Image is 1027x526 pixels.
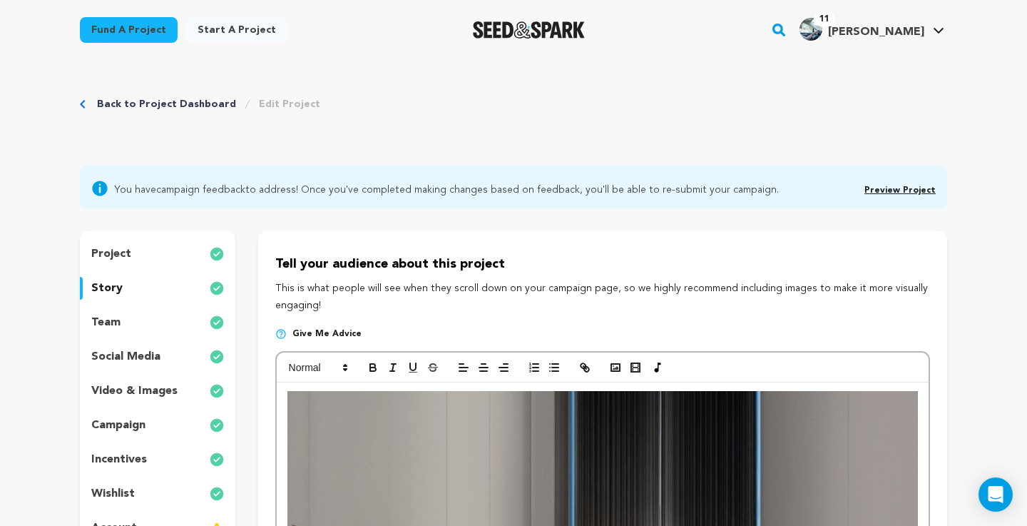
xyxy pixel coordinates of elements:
[91,314,121,331] p: team
[275,280,930,315] p: This is what people will see when they scroll down on your campaign page, so we highly recommend ...
[473,21,585,39] a: Seed&Spark Homepage
[814,12,835,26] span: 11
[97,97,236,111] a: Back to Project Dashboard
[91,485,135,502] p: wishlist
[797,15,947,45] span: Jackson S.'s Profile
[91,451,147,468] p: incentives
[80,448,235,471] button: incentives
[473,21,585,39] img: Seed&Spark Logo Dark Mode
[80,311,235,334] button: team
[91,348,160,365] p: social media
[210,314,224,331] img: check-circle-full.svg
[210,280,224,297] img: check-circle-full.svg
[80,277,235,300] button: story
[80,414,235,437] button: campaign
[979,477,1013,512] div: Open Intercom Messenger
[80,97,320,111] div: Breadcrumb
[797,15,947,41] a: Jackson S.'s Profile
[210,485,224,502] img: check-circle-full.svg
[275,254,930,275] p: Tell your audience about this project
[80,243,235,265] button: project
[80,380,235,403] button: video & images
[210,451,224,468] img: check-circle-full.svg
[186,17,287,43] a: Start a project
[259,97,320,111] a: Edit Project
[91,246,131,263] p: project
[210,348,224,365] img: check-circle-full.svg
[864,186,936,195] a: Preview Project
[210,417,224,434] img: check-circle-full.svg
[210,383,224,400] img: check-circle-full.svg
[80,482,235,505] button: wishlist
[80,345,235,368] button: social media
[80,17,178,43] a: Fund a project
[156,185,245,195] a: campaign feedback
[799,18,924,41] div: Jackson S.'s Profile
[275,328,287,340] img: help-circle.svg
[91,383,178,400] p: video & images
[799,18,822,41] img: a19033a78017868c.jpg
[114,180,779,197] span: You have to address! Once you've completed making changes based on feedback, you'll be able to re...
[91,280,123,297] p: story
[292,328,362,340] span: Give me advice
[210,246,224,263] img: check-circle-full.svg
[91,417,145,434] p: campaign
[828,26,924,38] span: [PERSON_NAME]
